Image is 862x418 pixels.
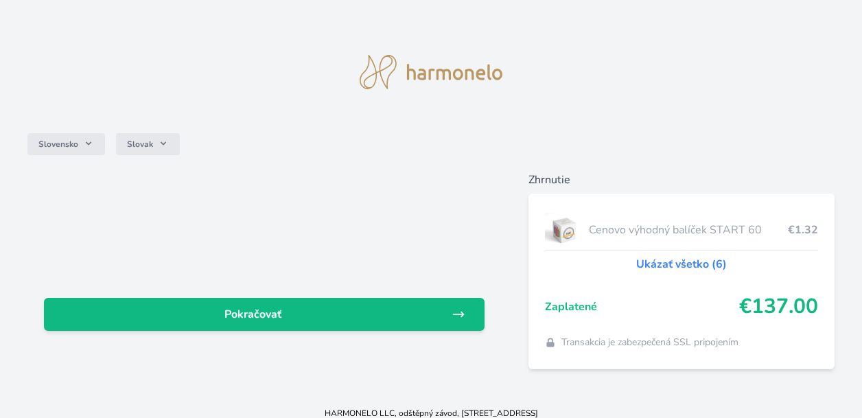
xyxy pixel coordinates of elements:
span: Slovensko [38,139,78,150]
button: Slovak [116,133,180,155]
img: logo.svg [360,55,502,89]
span: Transakcia je zabezpečená SSL pripojením [561,336,738,349]
button: Slovensko [27,133,105,155]
span: Zaplatené [545,299,739,315]
span: Slovak [127,139,153,150]
a: Ukázať všetko (6) [636,256,727,272]
img: start.jpg [545,213,584,247]
a: Pokračovať [44,298,485,331]
span: Pokračovať [55,306,452,323]
h6: Zhrnutie [528,172,835,188]
span: €1.32 [788,222,818,238]
span: €137.00 [739,294,818,319]
span: Cenovo výhodný balíček START 60 [589,222,788,238]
